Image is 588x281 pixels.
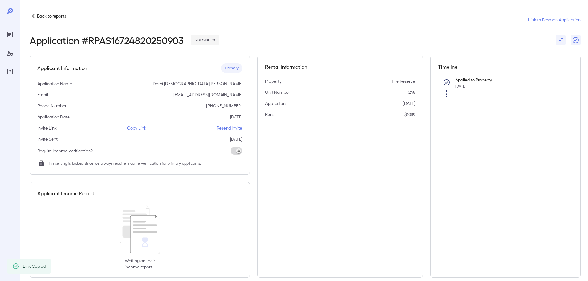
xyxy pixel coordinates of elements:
button: Close Report [571,35,581,45]
div: Link Copied [23,261,46,272]
p: Resend Invite [217,125,242,131]
p: Property [265,78,281,84]
h5: Applicant Information [37,64,87,72]
h2: Application # RPAS16724820250903 [30,35,184,46]
p: Back to reports [37,13,66,19]
p: Unit Number [265,89,290,95]
div: Manage Users [5,48,15,58]
span: This setting is locked since we always require income verification for primary applicants. [47,160,201,166]
p: [DATE] [403,100,415,106]
p: Waiting on their income report [125,258,155,270]
p: Application Name [37,81,72,87]
a: Link to Resman Application [528,17,581,23]
span: Primary [221,65,242,71]
span: Not Started [191,37,219,43]
p: Invite Link [37,125,57,131]
div: Reports [5,30,15,39]
p: Email [37,92,48,98]
p: [PHONE_NUMBER] [206,103,242,109]
p: [EMAIL_ADDRESS][DOMAIN_NAME] [173,92,242,98]
p: 248 [408,89,415,95]
h5: Rental Information [265,63,415,71]
p: Phone Number [37,103,67,109]
p: The Reserve [391,78,415,84]
span: [DATE] [455,84,466,88]
h5: Applicant Income Report [37,190,94,197]
p: Copy Link [127,125,146,131]
button: Flag Report [556,35,566,45]
p: Rent [265,111,274,118]
p: [DATE] [230,136,242,142]
p: Require Income Verification? [37,148,93,154]
p: Dervi [DEMOGRAPHIC_DATA][PERSON_NAME] [153,81,242,87]
div: Log Out [5,259,15,269]
p: Application Date [37,114,70,120]
p: Applied to Property [455,77,563,83]
div: FAQ [5,67,15,76]
p: Applied on [265,100,286,106]
p: $1089 [404,111,415,118]
p: Invite Sent [37,136,58,142]
p: [DATE] [230,114,242,120]
h5: Timeline [438,63,573,71]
